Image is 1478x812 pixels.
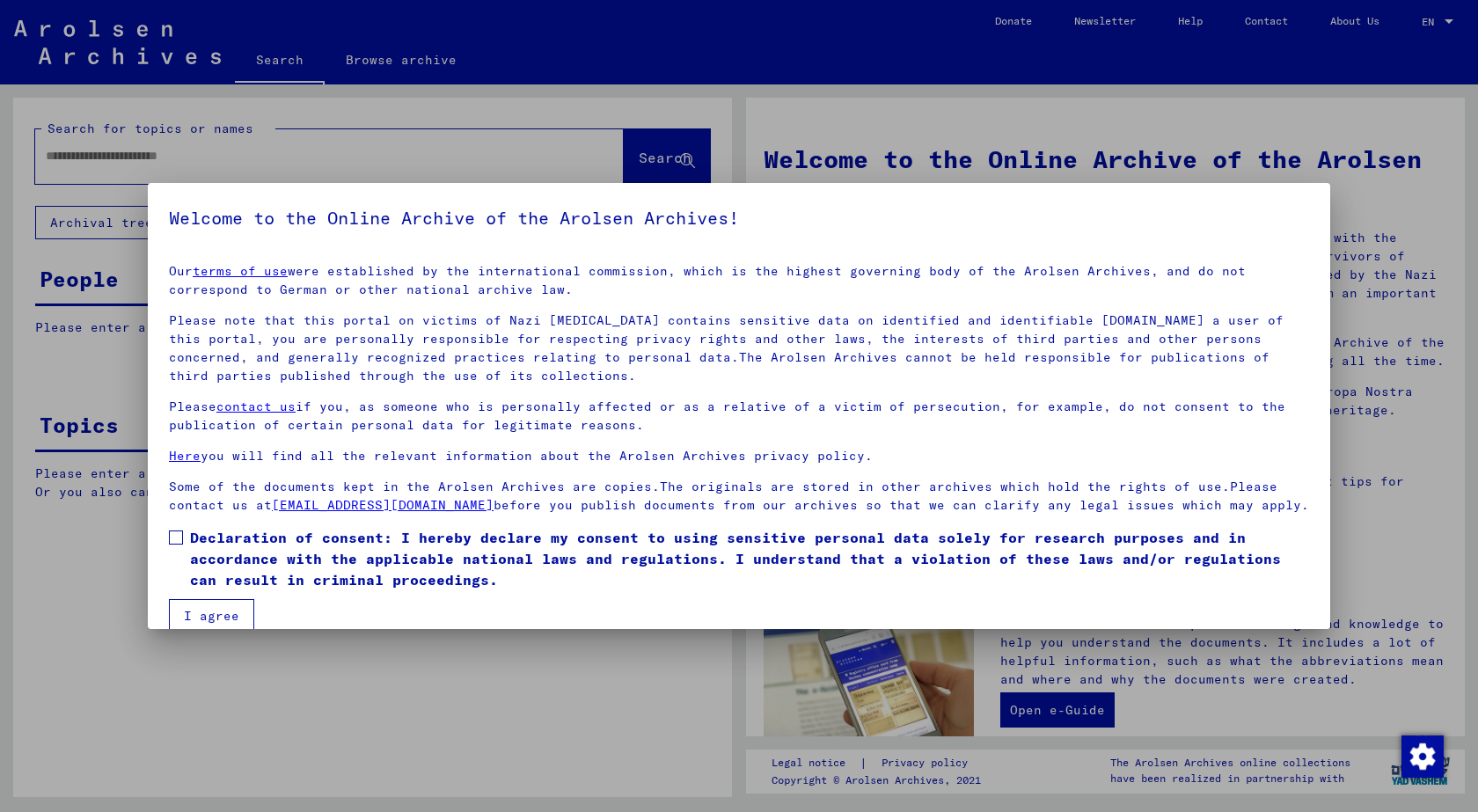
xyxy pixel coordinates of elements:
[169,311,1309,385] p: Please note that this portal on victims of Nazi [MEDICAL_DATA] contains sensitive data on identif...
[190,527,1309,590] span: Declaration of consent: I hereby declare my consent to using sensitive personal data solely for r...
[169,478,1309,515] p: Some of the documents kept in the Arolsen Archives are copies.The originals are stored in other a...
[272,497,494,513] a: [EMAIL_ADDRESS][DOMAIN_NAME]
[169,447,1309,465] p: you will find all the relevant information about the Arolsen Archives privacy policy.
[169,448,201,464] a: Here
[169,204,1309,232] h5: Welcome to the Online Archive of the Arolsen Archives!
[1401,735,1444,778] img: Change consent
[216,399,296,414] a: contact us
[169,599,254,633] button: I agree
[169,398,1309,435] p: Please if you, as someone who is personally affected or as a relative of a victim of persecution,...
[193,263,288,279] a: terms of use
[169,262,1309,299] p: Our were established by the international commission, which is the highest governing body of the ...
